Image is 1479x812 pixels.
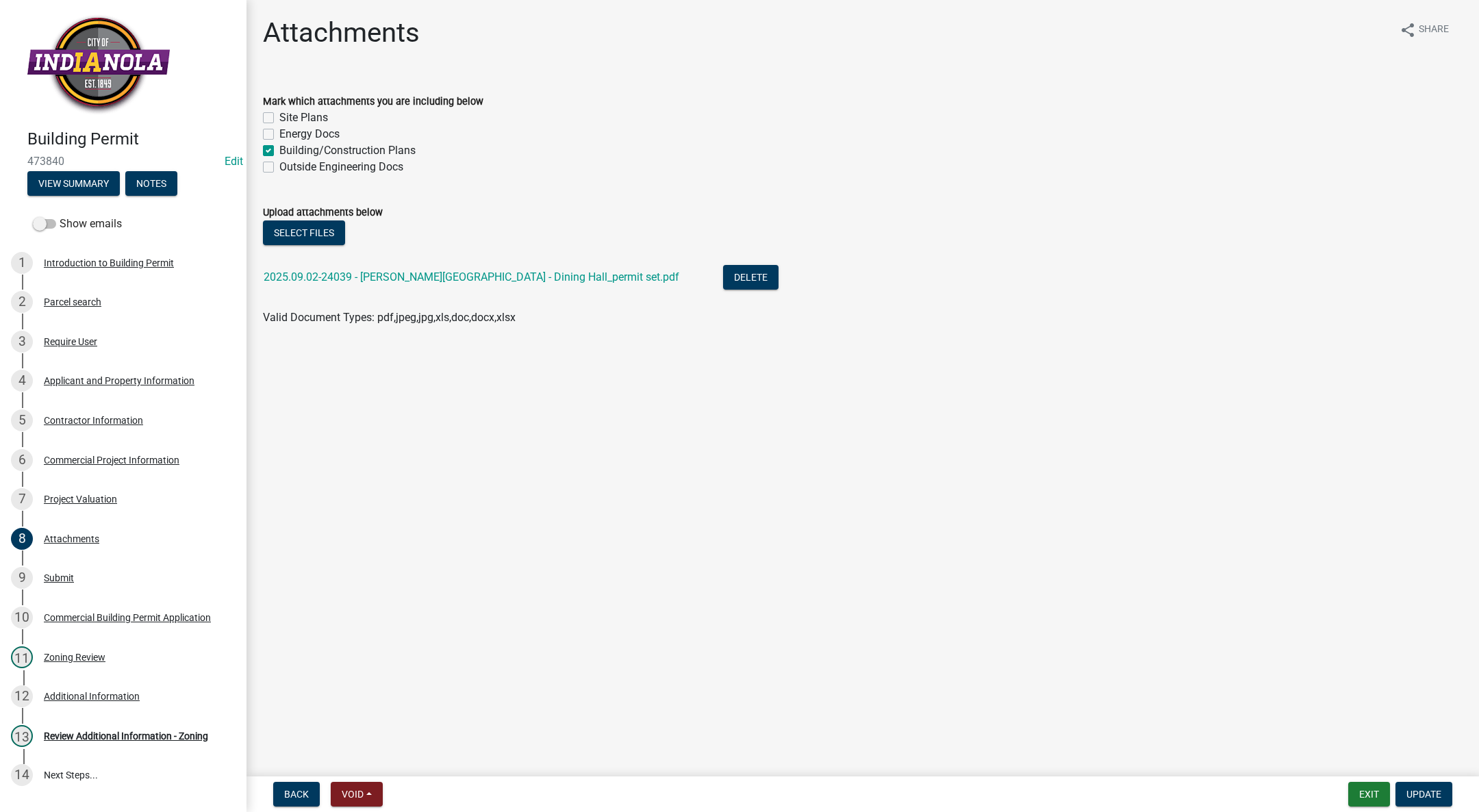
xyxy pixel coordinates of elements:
[11,607,33,629] div: 10
[263,311,516,324] span: Valid Document Types: pdf,jpeg,jpg,xls,doc,docx,xlsx
[225,155,243,168] a: Edit
[125,171,177,196] button: Notes
[11,370,33,392] div: 4
[723,265,779,290] button: Delete
[44,731,208,741] div: Review Additional Information - Zoning
[1400,22,1416,38] i: share
[11,567,33,589] div: 9
[27,155,219,168] span: 473840
[44,416,143,425] div: Contractor Information
[44,337,97,346] div: Require User
[44,652,105,662] div: Zoning Review
[284,789,309,800] span: Back
[11,646,33,668] div: 11
[263,208,383,218] label: Upload attachments below
[27,179,120,190] wm-modal-confirm: Summary
[44,258,174,268] div: Introduction to Building Permit
[27,171,120,196] button: View Summary
[279,110,328,126] label: Site Plans
[44,613,211,622] div: Commercial Building Permit Application
[27,129,236,149] h4: Building Permit
[263,97,483,107] label: Mark which attachments you are including below
[1395,782,1452,807] button: Update
[279,126,340,142] label: Energy Docs
[11,409,33,431] div: 5
[263,220,345,245] button: Select files
[279,159,403,175] label: Outside Engineering Docs
[225,155,243,168] wm-modal-confirm: Edit Application Number
[1419,22,1449,38] span: Share
[11,331,33,353] div: 3
[1389,16,1460,43] button: shareShare
[331,782,383,807] button: Void
[279,142,416,159] label: Building/Construction Plans
[11,252,33,274] div: 1
[44,297,101,307] div: Parcel search
[27,14,170,115] img: City of Indianola, Iowa
[273,782,320,807] button: Back
[263,16,420,49] h1: Attachments
[1348,782,1390,807] button: Exit
[125,179,177,190] wm-modal-confirm: Notes
[11,685,33,707] div: 12
[342,789,364,800] span: Void
[723,272,779,285] wm-modal-confirm: Delete Document
[44,376,194,385] div: Applicant and Property Information
[44,534,99,544] div: Attachments
[11,764,33,786] div: 14
[264,270,679,283] a: 2025.09.02-24039 - [PERSON_NAME][GEOGRAPHIC_DATA] - Dining Hall_permit set.pdf
[44,573,74,583] div: Submit
[11,528,33,550] div: 8
[44,494,117,504] div: Project Valuation
[11,488,33,510] div: 7
[44,692,140,701] div: Additional Information
[11,449,33,471] div: 6
[1406,789,1441,800] span: Update
[11,291,33,313] div: 2
[11,725,33,747] div: 13
[44,455,179,465] div: Commercial Project Information
[33,216,122,232] label: Show emails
